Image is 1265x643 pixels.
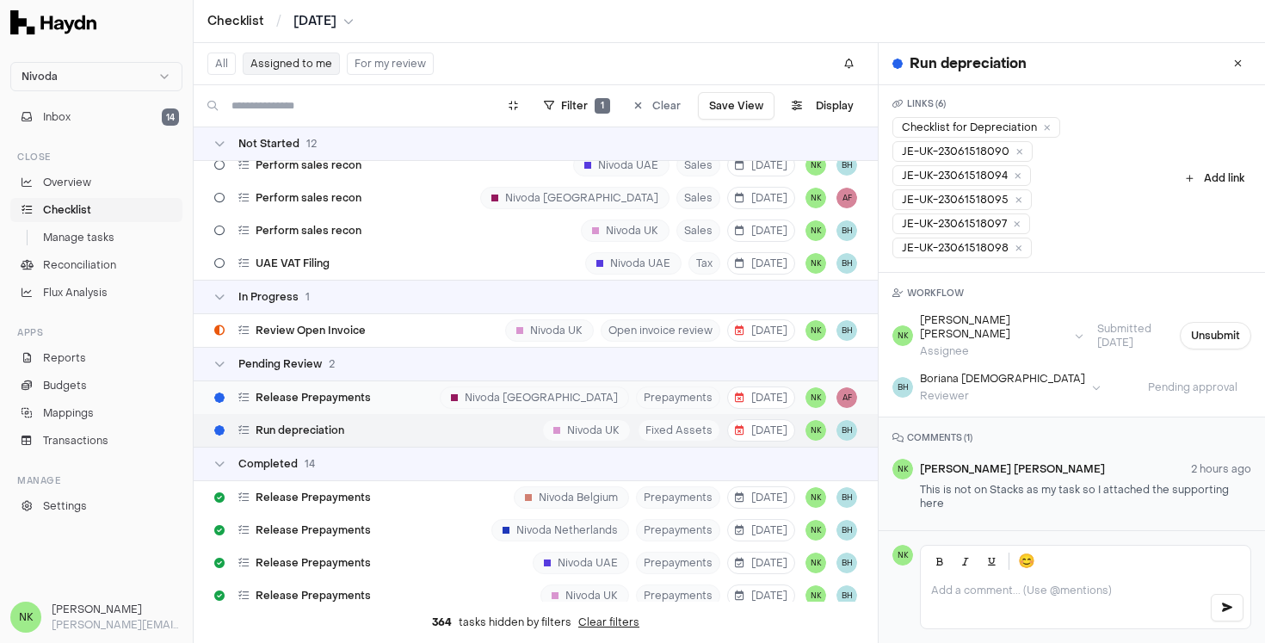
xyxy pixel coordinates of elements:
[238,357,322,371] span: Pending Review
[727,486,795,509] button: [DATE]
[43,350,86,366] span: Reports
[10,318,182,346] div: Apps
[920,483,1251,510] p: This is not on Stacks as my task so I attached the supporting here
[43,433,108,448] span: Transactions
[1083,322,1173,349] span: Submitted [DATE]
[836,188,857,208] span: AF
[1179,168,1251,189] button: Add link
[601,319,720,342] span: Open invoice review
[892,313,1083,358] button: NK[PERSON_NAME] [PERSON_NAME]Assignee
[892,117,1060,138] div: Checklist for Depreciation
[207,13,264,30] a: Checklist
[542,419,631,442] div: Nivoda UK
[533,552,629,574] div: Nivoda UAE
[10,494,182,518] a: Settings
[735,257,787,270] span: [DATE]
[207,53,236,75] button: All
[892,141,1033,162] div: JE-UK-23061518090
[491,519,629,541] div: Nivoda Netherlands
[305,457,315,471] span: 14
[727,187,795,209] button: [DATE]
[735,158,787,172] span: [DATE]
[892,165,1031,186] a: JE-UK-23061518094
[892,213,1030,234] a: JE-UK-23061518097
[727,219,795,242] button: [DATE]
[636,386,720,409] span: Prepayments
[43,175,91,190] span: Overview
[540,584,629,607] div: Nivoda UK
[805,420,826,441] button: NK
[735,491,787,504] span: [DATE]
[10,198,182,222] a: Checklist
[892,189,1032,210] div: JE-UK-23061518095
[805,320,826,341] button: NK
[920,389,1085,403] div: Reviewer
[727,154,795,176] button: [DATE]
[595,98,610,114] span: 1
[585,252,682,275] div: Nivoda UAE
[581,219,670,242] div: Nivoda UK
[836,585,857,606] button: BH
[735,556,787,570] span: [DATE]
[273,12,285,29] span: /
[836,387,857,408] span: AF
[836,320,857,341] span: BH
[892,545,913,566] span: NK
[638,419,720,442] span: Fixed Assets
[207,13,354,30] nav: breadcrumb
[624,92,691,120] button: Clear
[10,226,182,250] a: Manage tasks
[676,154,720,176] span: Sales
[329,357,335,371] span: 2
[735,391,787,405] span: [DATE]
[805,585,826,606] button: NK
[10,62,182,91] button: Nivoda
[735,324,787,337] span: [DATE]
[920,344,1068,358] div: Assignee
[836,553,857,573] span: BH
[805,220,826,241] span: NK
[805,553,826,573] button: NK
[735,224,787,238] span: [DATE]
[836,220,857,241] span: BH
[805,253,826,274] button: NK
[636,519,720,541] span: Prepayments
[1018,551,1035,572] span: 😊
[781,92,864,120] button: Display
[243,53,340,75] button: Assigned to me
[979,549,1003,573] button: Underline (Ctrl+U)
[920,462,1105,476] span: [PERSON_NAME] [PERSON_NAME]
[256,257,330,270] span: UAE VAT Filing
[892,372,1101,403] button: BHBoriana [DEMOGRAPHIC_DATA]Reviewer
[688,252,720,275] span: Tax
[43,378,87,393] span: Budgets
[43,285,108,300] span: Flux Analysis
[836,253,857,274] button: BH
[805,188,826,208] button: NK
[10,602,41,633] span: NK
[256,224,361,238] span: Perform sales recon
[892,238,1032,258] a: JE-UK-23061518098
[10,429,182,453] a: Transactions
[920,372,1085,386] div: Boriana [DEMOGRAPHIC_DATA]
[578,615,639,629] button: Clear filters
[836,520,857,541] span: BH
[10,346,182,370] a: Reports
[10,374,182,398] a: Budgets
[636,584,720,607] span: Prepayments
[256,491,371,504] span: Release Prepayments
[52,617,182,633] p: [PERSON_NAME][EMAIL_ADDRESS][DOMAIN_NAME]
[238,290,299,304] span: In Progress
[256,589,371,603] span: Release Prepayments
[920,313,1068,341] div: [PERSON_NAME] [PERSON_NAME]
[293,13,336,30] span: [DATE]
[805,487,826,508] span: NK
